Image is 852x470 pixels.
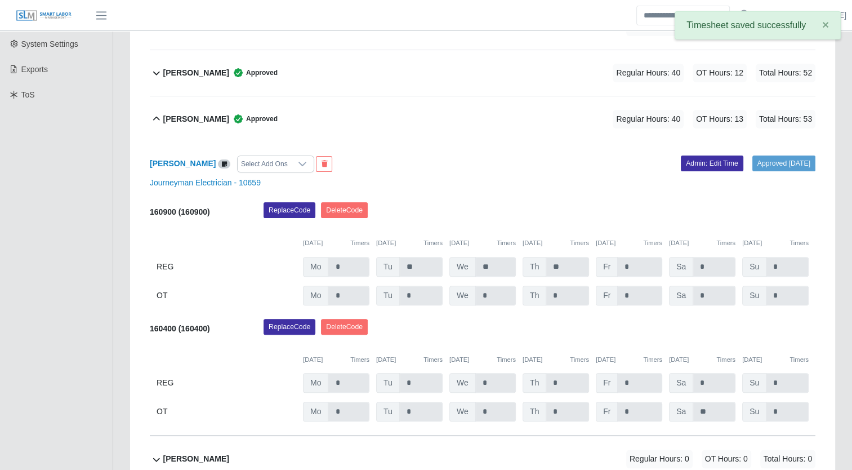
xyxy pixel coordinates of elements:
[523,257,546,277] span: Th
[21,65,48,74] span: Exports
[303,355,369,365] div: [DATE]
[350,238,369,248] button: Timers
[760,450,815,468] span: Total Hours: 0
[321,202,368,218] button: DeleteCode
[163,67,229,79] b: [PERSON_NAME]
[264,319,315,335] button: ReplaceCode
[157,373,296,393] div: REG
[669,355,735,365] div: [DATE]
[303,257,328,277] span: Mo
[449,238,516,248] div: [DATE]
[675,11,841,39] div: Timesheet saved successfully
[626,450,693,468] span: Regular Hours: 0
[16,10,72,22] img: SLM Logo
[702,450,751,468] span: OT Hours: 0
[669,373,693,393] span: Sa
[756,64,815,82] span: Total Hours: 52
[449,257,476,277] span: We
[229,113,278,125] span: Approved
[238,156,291,172] div: Select Add Ons
[303,402,328,422] span: Mo
[157,257,296,277] div: REG
[264,202,315,218] button: ReplaceCode
[758,10,846,21] a: Vanity [PERSON_NAME]
[596,286,618,305] span: Fr
[303,286,328,305] span: Mo
[423,238,443,248] button: Timers
[21,39,78,48] span: System Settings
[669,257,693,277] span: Sa
[613,64,684,82] span: Regular Hours: 40
[756,110,815,128] span: Total Hours: 53
[596,373,618,393] span: Fr
[643,238,662,248] button: Timers
[693,110,747,128] span: OT Hours: 13
[596,257,618,277] span: Fr
[752,156,815,171] a: Approved [DATE]
[163,113,229,125] b: [PERSON_NAME]
[376,238,443,248] div: [DATE]
[523,373,546,393] span: Th
[150,178,261,187] a: Journeyman Electrician - 10659
[643,355,662,365] button: Timers
[596,238,662,248] div: [DATE]
[742,373,766,393] span: Su
[350,355,369,365] button: Timers
[150,50,815,96] button: [PERSON_NAME] Approved Regular Hours: 40 OT Hours: 12 Total Hours: 52
[742,355,809,365] div: [DATE]
[523,286,546,305] span: Th
[669,238,735,248] div: [DATE]
[570,238,589,248] button: Timers
[303,238,369,248] div: [DATE]
[789,238,809,248] button: Timers
[150,159,216,168] a: [PERSON_NAME]
[157,402,296,422] div: OT
[229,67,278,78] span: Approved
[449,286,476,305] span: We
[669,402,693,422] span: Sa
[449,373,476,393] span: We
[596,402,618,422] span: Fr
[316,156,332,172] button: End Worker & Remove from the Timesheet
[669,286,693,305] span: Sa
[163,453,229,465] b: [PERSON_NAME]
[376,402,400,422] span: Tu
[742,402,766,422] span: Su
[523,402,546,422] span: Th
[449,402,476,422] span: We
[150,207,210,216] b: 160900 (160900)
[497,355,516,365] button: Timers
[150,324,210,333] b: 160400 (160400)
[449,355,516,365] div: [DATE]
[150,96,815,142] button: [PERSON_NAME] Approved Regular Hours: 40 OT Hours: 13 Total Hours: 53
[693,64,747,82] span: OT Hours: 12
[218,159,230,168] a: View/Edit Notes
[570,355,589,365] button: Timers
[321,319,368,335] button: DeleteCode
[613,110,684,128] span: Regular Hours: 40
[681,156,743,171] a: Admin: Edit Time
[523,355,589,365] div: [DATE]
[157,286,296,305] div: OT
[497,238,516,248] button: Timers
[376,286,400,305] span: Tu
[742,257,766,277] span: Su
[789,355,809,365] button: Timers
[423,355,443,365] button: Timers
[822,18,829,31] span: ×
[303,373,328,393] span: Mo
[21,90,35,99] span: ToS
[716,238,735,248] button: Timers
[596,355,662,365] div: [DATE]
[523,238,589,248] div: [DATE]
[376,355,443,365] div: [DATE]
[742,238,809,248] div: [DATE]
[716,355,735,365] button: Timers
[376,257,400,277] span: Tu
[376,373,400,393] span: Tu
[636,6,730,25] input: Search
[742,286,766,305] span: Su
